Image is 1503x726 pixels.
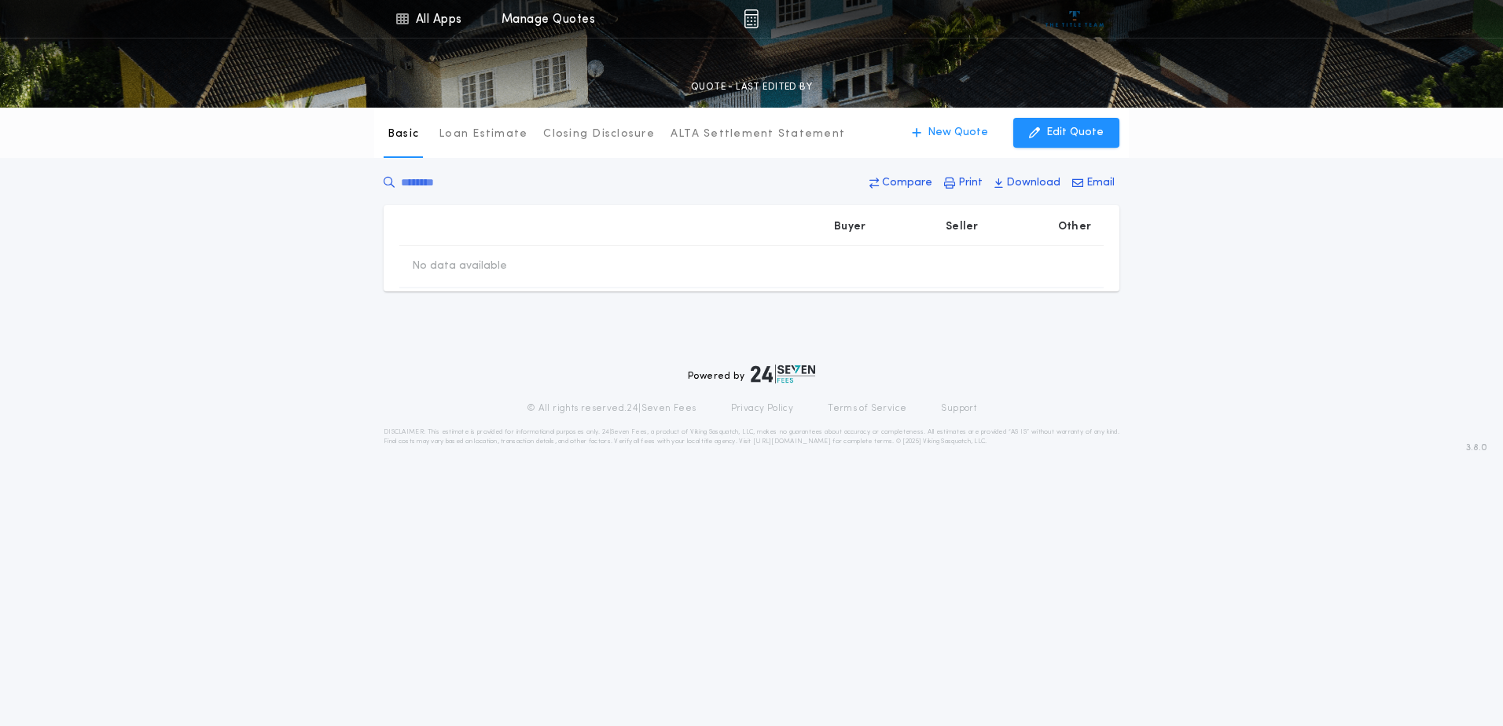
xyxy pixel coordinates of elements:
[388,126,419,142] p: Basic
[865,169,937,197] button: Compare
[828,402,906,415] a: Terms of Service
[882,175,932,191] p: Compare
[1046,125,1104,141] p: Edit Quote
[753,438,831,445] a: [URL][DOMAIN_NAME]
[671,126,845,142] p: ALTA Settlement Statement
[941,402,976,415] a: Support
[688,365,815,383] div: Powered by
[731,402,794,415] a: Privacy Policy
[1013,118,1119,148] button: Edit Quote
[939,169,987,197] button: Print
[946,219,979,235] p: Seller
[751,365,815,383] img: logo
[896,118,1004,148] button: New Quote
[744,9,759,28] img: img
[384,427,1119,446] p: DISCLAIMER: This estimate is provided for informational purposes only. 24|Seven Fees, a product o...
[1068,169,1119,197] button: Email
[691,79,812,95] p: QUOTE - LAST EDITED BY
[1086,175,1115,191] p: Email
[990,169,1065,197] button: Download
[439,126,527,142] p: Loan Estimate
[928,125,988,141] p: New Quote
[1058,219,1091,235] p: Other
[958,175,983,191] p: Print
[527,402,696,415] p: © All rights reserved. 24|Seven Fees
[543,126,655,142] p: Closing Disclosure
[1045,11,1104,27] img: vs-icon
[1006,175,1060,191] p: Download
[834,219,865,235] p: Buyer
[399,246,520,287] td: No data available
[1466,441,1487,455] span: 3.8.0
